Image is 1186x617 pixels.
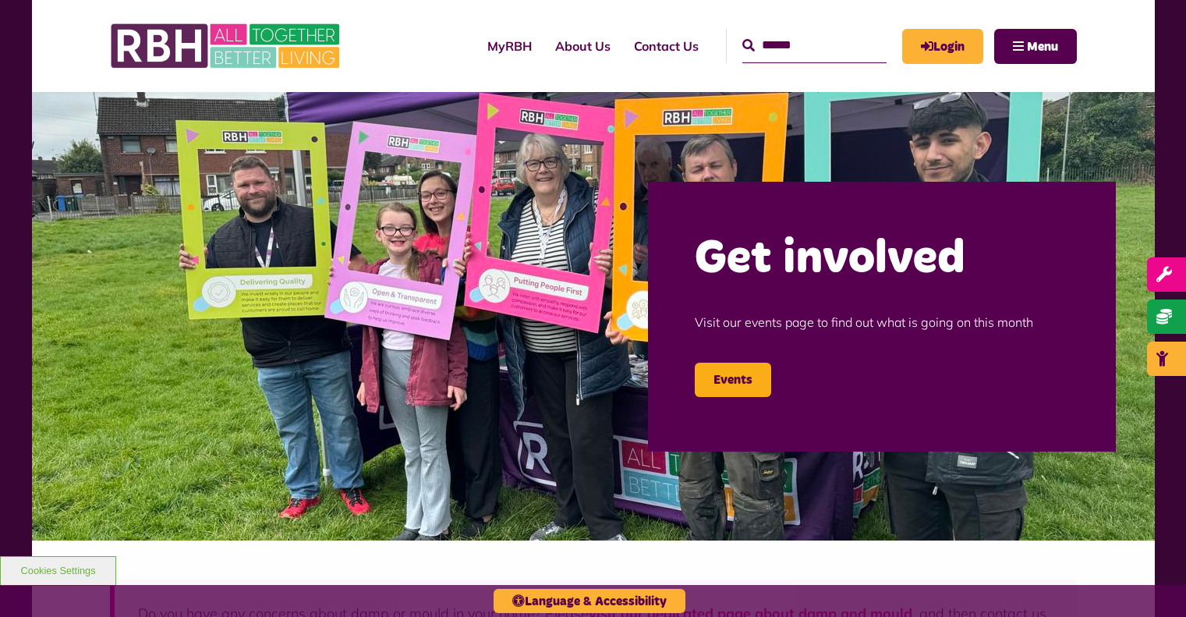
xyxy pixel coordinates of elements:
h2: Get involved [695,229,1069,289]
img: RBH [110,16,344,76]
a: MyRBH [476,25,543,67]
button: Navigation [994,29,1077,64]
span: Menu [1027,41,1058,53]
p: Visit our events page to find out what is going on this month [695,289,1069,355]
a: MyRBH [902,29,983,64]
button: Language & Accessibility [494,589,685,613]
a: Events [695,363,771,397]
img: Image (22) [32,92,1155,541]
iframe: Netcall Web Assistant for live chat [1116,547,1186,617]
a: Contact Us [622,25,710,67]
a: About Us [543,25,622,67]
